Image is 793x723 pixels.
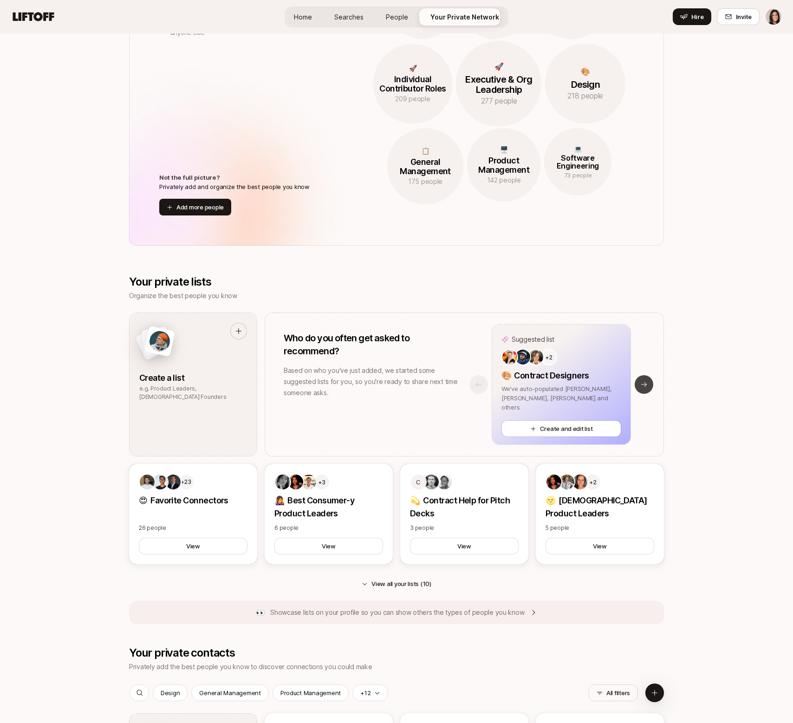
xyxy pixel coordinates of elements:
[275,475,290,489] img: ACg8ocL5UK450-LISxroz5arm6bbqZMQSfmkNBWYtn8rZAI9Ng=s160-c
[274,538,383,554] button: View
[199,688,260,697] p: General Management
[502,350,517,365] img: 0378d49e_6240_412d_9763_98c6a190c6ef.jpg
[572,475,587,489] img: 490561b5_2133_45f3_8e39_178badb376a1.jpg
[181,477,191,487] p: +23
[373,93,453,104] p: 209 people
[437,475,452,489] img: 33f207b1_b18a_494d_993f_6cda6c0df701.jpg
[501,420,621,437] button: Create and edit list
[161,688,180,697] p: Design
[284,332,459,358] p: Who do you often get asked to recommend?
[129,646,372,659] p: Your private contacts
[294,12,312,22] span: Home
[691,12,704,21] span: Hire
[386,12,408,22] span: People
[166,475,181,489] img: 308a8f6a_70f1_4ad7_b35d_d6679ef68c32.jpg
[129,661,372,672] p: Privately add the best people you know to discover connections you could make
[129,275,237,288] p: Your private lists
[373,75,453,93] p: Individual Contributor Roles
[129,290,237,301] p: Organize the best people you know
[129,464,257,564] a: +23😍 Favorite Connectors26 peopleView
[148,329,172,353] img: man-with-orange-hat.png
[589,684,638,701] button: All filters
[467,144,540,155] p: 🖥️
[256,606,265,619] p: 👀
[280,688,341,697] p: Product Management
[765,8,782,25] button: Eleanor Morgan
[159,182,317,191] p: Privately add and organize the best people you know
[327,8,371,26] a: Searches
[430,12,499,22] span: Your Private Network
[559,475,574,489] img: dd3abf60_1244_4b0b_8106_f6aea46fb08f.jpg
[528,350,543,365] img: ACg8ocIVcgRCFI1p3KOkcz9cpKCt9Qcm2s_wdghF0xuIXk5kQPLk=s160-c
[387,145,463,156] p: 📋
[410,494,519,520] p: 💫 Contract Help for Pitch Decks
[139,524,247,532] p: 26 people
[546,538,654,554] button: View
[467,175,540,186] p: 142 people
[545,79,625,90] p: Design
[400,464,528,564] a: C💫 Contract Help for Pitch Decks3 peopleView
[546,494,654,520] p: 🌝 [DEMOGRAPHIC_DATA] Product Leaders
[410,524,519,532] p: 3 people
[153,475,168,489] img: 82ed1738_85f3_40e6_8868_8b10672b0e0a.jpg
[378,8,416,26] a: People
[423,8,507,26] a: Your Private Network
[717,8,760,25] button: Invite
[352,684,388,701] button: +12
[456,60,541,72] p: 🚀
[736,12,752,21] span: Invite
[270,607,524,618] p: Showcase lists on your profile so you can show others the types of people you know
[545,90,625,102] p: 218 people
[284,365,459,398] p: Based on who you've just added, we started some suggested lists for you, so you're ready to share...
[387,157,463,176] p: General Management
[360,688,370,697] p: +12
[334,12,364,22] span: Searches
[139,384,247,401] p: e.g. Product Leaders, [DEMOGRAPHIC_DATA] Founders
[544,144,611,153] p: 💻
[140,475,155,489] img: 82e70949_e5b4_4139_b787_af4048965a03.jpg
[139,494,247,507] p: 😍 Favorite Connectors
[387,176,463,187] p: 175 people
[589,477,597,487] p: +2
[545,352,552,362] p: +2
[514,369,589,382] p: Contract Designers
[410,538,519,554] button: View
[159,173,317,182] p: Not the full picture?
[424,475,439,489] img: c9d5b7ad_f19c_4364_8f66_ef1aa96cc362.jpg
[536,464,664,564] a: +2🌝 [DEMOGRAPHIC_DATA] Product Leaders5 peopleView
[354,575,439,592] button: View all your lists (10)
[274,494,383,520] p: 👩‍🎤 Best Consumer-y Product Leaders
[545,65,625,78] p: 🎨
[286,8,319,26] a: Home
[139,538,247,554] button: View
[766,9,781,25] img: Eleanor Morgan
[544,154,611,170] p: Software Engineering
[318,477,325,487] p: +3
[467,156,540,175] p: Product Management
[515,350,530,365] img: c69c562c_765e_4833_8521_427a2f07419c.jpg
[159,199,231,215] button: Add more people
[501,369,511,382] p: 🎨
[501,384,621,412] p: We've auto-populated [PERSON_NAME], [PERSON_NAME], [PERSON_NAME] and others
[546,524,654,532] p: 5 people
[546,475,561,489] img: 67f8a859_03d3_4d82_afbf_f78292c78288.jpg
[373,63,453,74] p: 🚀
[456,95,541,107] p: 277 people
[274,524,383,532] p: 6 people
[288,475,303,489] img: 67f8a859_03d3_4d82_afbf_f78292c78288.jpg
[673,8,711,25] button: Hire
[512,334,554,345] p: Suggested list
[456,74,541,95] p: Executive & Org Leadership
[416,476,421,488] p: C
[265,464,393,564] a: +3👩‍🎤 Best Consumer-y Product Leaders6 peopleView
[301,475,316,489] img: 708e2a4c_b46a_4bad_9c08_68299b11c339.jpg
[139,371,247,384] p: Create a list
[544,170,611,180] p: 73 people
